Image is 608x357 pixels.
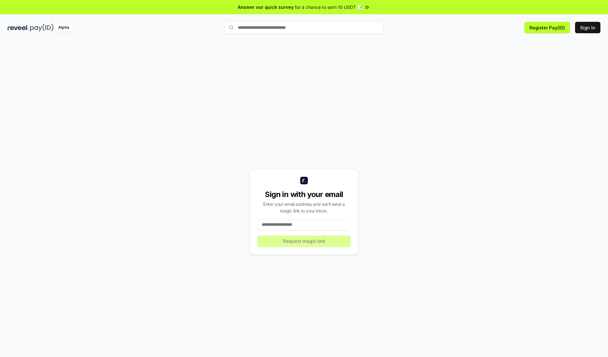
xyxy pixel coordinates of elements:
button: Register Pay(ID) [524,22,570,33]
button: Sign In [575,22,600,33]
span: for a chance to earn 10 USDT 📝 [295,4,363,10]
div: Enter your email address and we’ll send a magic link to your inbox. [257,201,351,214]
img: logo_small [300,177,308,184]
div: Sign in with your email [257,189,351,200]
img: reveel_dark [8,24,29,32]
span: Answer our quick survey [238,4,294,10]
img: pay_id [30,24,54,32]
div: Alpha [55,24,73,32]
